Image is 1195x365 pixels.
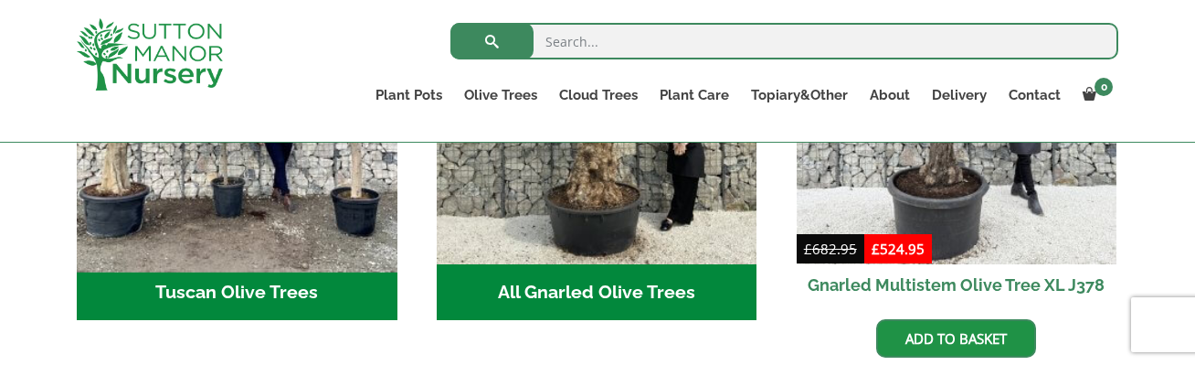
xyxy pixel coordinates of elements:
a: Cloud Trees [548,82,649,108]
bdi: 682.95 [804,240,857,258]
h2: All Gnarled Olive Trees [437,264,757,321]
a: Plant Pots [365,82,453,108]
a: Plant Care [649,82,740,108]
a: Olive Trees [453,82,548,108]
a: Topiary&Other [740,82,859,108]
img: logo [77,18,223,91]
a: About [859,82,921,108]
a: Contact [998,82,1072,108]
a: Add to basket: “Gnarled Multistem Olive Tree XL J378” [876,319,1036,358]
h2: Gnarled Multistem Olive Tree XL J378 [797,264,1117,306]
span: £ [804,240,812,258]
bdi: 524.95 [872,240,925,258]
span: £ [872,240,880,258]
a: Delivery [921,82,998,108]
input: Search... [450,23,1118,59]
span: 0 [1095,78,1113,96]
a: 0 [1072,82,1118,108]
h2: Tuscan Olive Trees [77,264,397,321]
